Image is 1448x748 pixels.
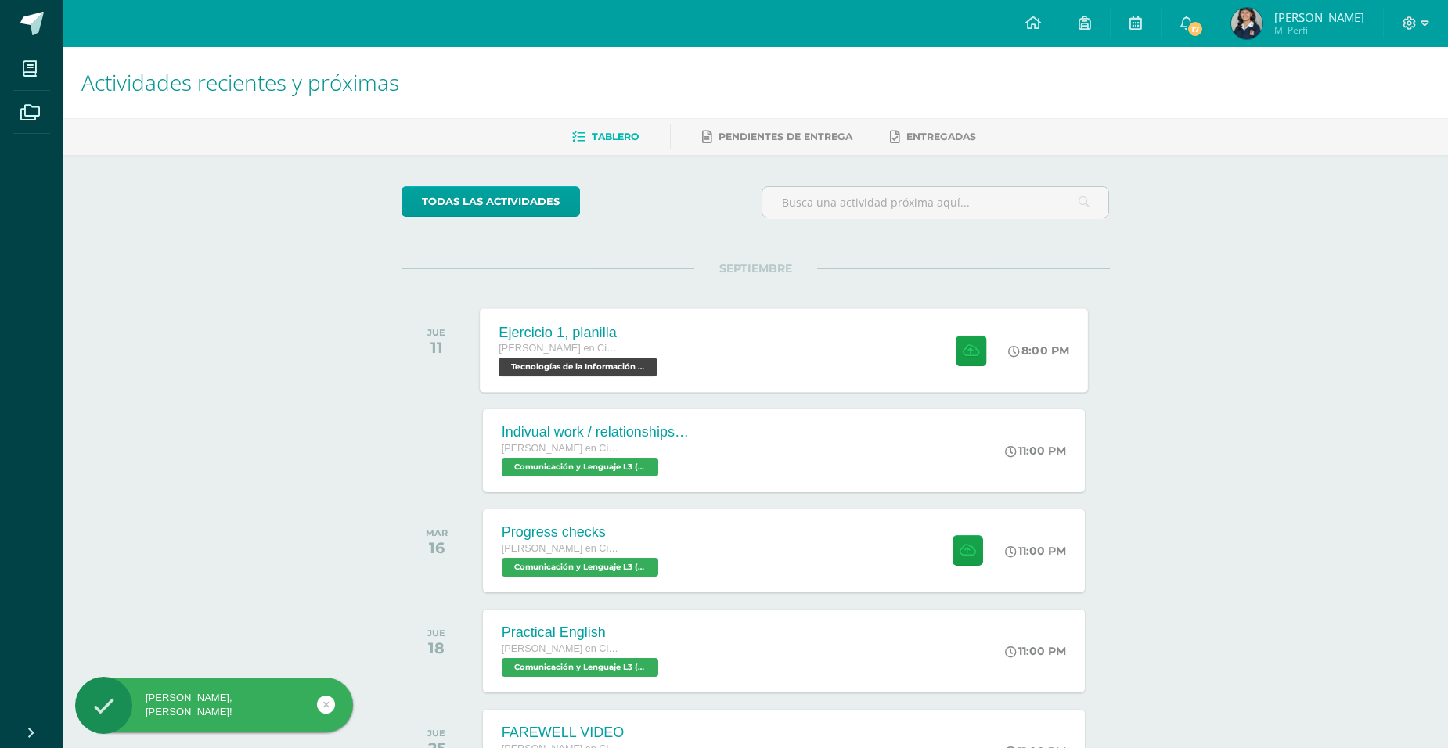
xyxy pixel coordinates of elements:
div: 18 [427,638,445,657]
div: MAR [426,527,448,538]
input: Busca una actividad próxima aquí... [762,187,1109,218]
span: Tablero [592,131,639,142]
div: 11 [427,338,445,357]
span: Mi Perfil [1274,23,1364,37]
a: Tablero [572,124,639,149]
span: Comunicación y Lenguaje L3 (Inglés) 5 'B' [502,558,658,577]
div: Ejercicio 1, planilla [499,324,661,340]
div: Practical English [502,624,662,641]
span: [PERSON_NAME] en Ciencias y Letras [502,643,619,654]
span: [PERSON_NAME] en Ciencias y Letras [502,543,619,554]
a: Pendientes de entrega [702,124,852,149]
span: Comunicación y Lenguaje L3 (Inglés) 5 'B' [502,458,658,476]
div: 8:00 PM [1008,343,1069,358]
div: FAREWELL VIDEO [502,725,662,741]
span: [PERSON_NAME] en Ciencias y Letras [502,443,619,454]
span: [PERSON_NAME] en Ciencias y Letras [499,343,618,354]
span: Pendientes de entrega [719,131,852,142]
span: Entregadas [906,131,976,142]
div: Progress checks [502,524,662,541]
div: Indivual work / relationships glossary [502,424,690,441]
div: JUE [427,728,445,739]
span: [PERSON_NAME] [1274,9,1364,25]
span: Actividades recientes y próximas [81,67,399,97]
span: 17 [1187,20,1204,38]
div: JUE [427,628,445,638]
div: JUE [427,327,445,338]
a: todas las Actividades [402,186,580,217]
div: 16 [426,538,448,557]
span: Tecnologías de la Información y la Comunicación 5 'B' [499,358,657,376]
div: 11:00 PM [1005,644,1066,658]
div: [PERSON_NAME], [PERSON_NAME]! [75,691,353,719]
span: Comunicación y Lenguaje L3 (Inglés) 5 'B' [502,658,658,677]
img: c9da7a44fe30db4ece9131551655d5e0.png [1231,8,1262,39]
span: SEPTIEMBRE [694,261,817,275]
a: Entregadas [890,124,976,149]
div: 11:00 PM [1005,544,1066,558]
div: 11:00 PM [1005,444,1066,458]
